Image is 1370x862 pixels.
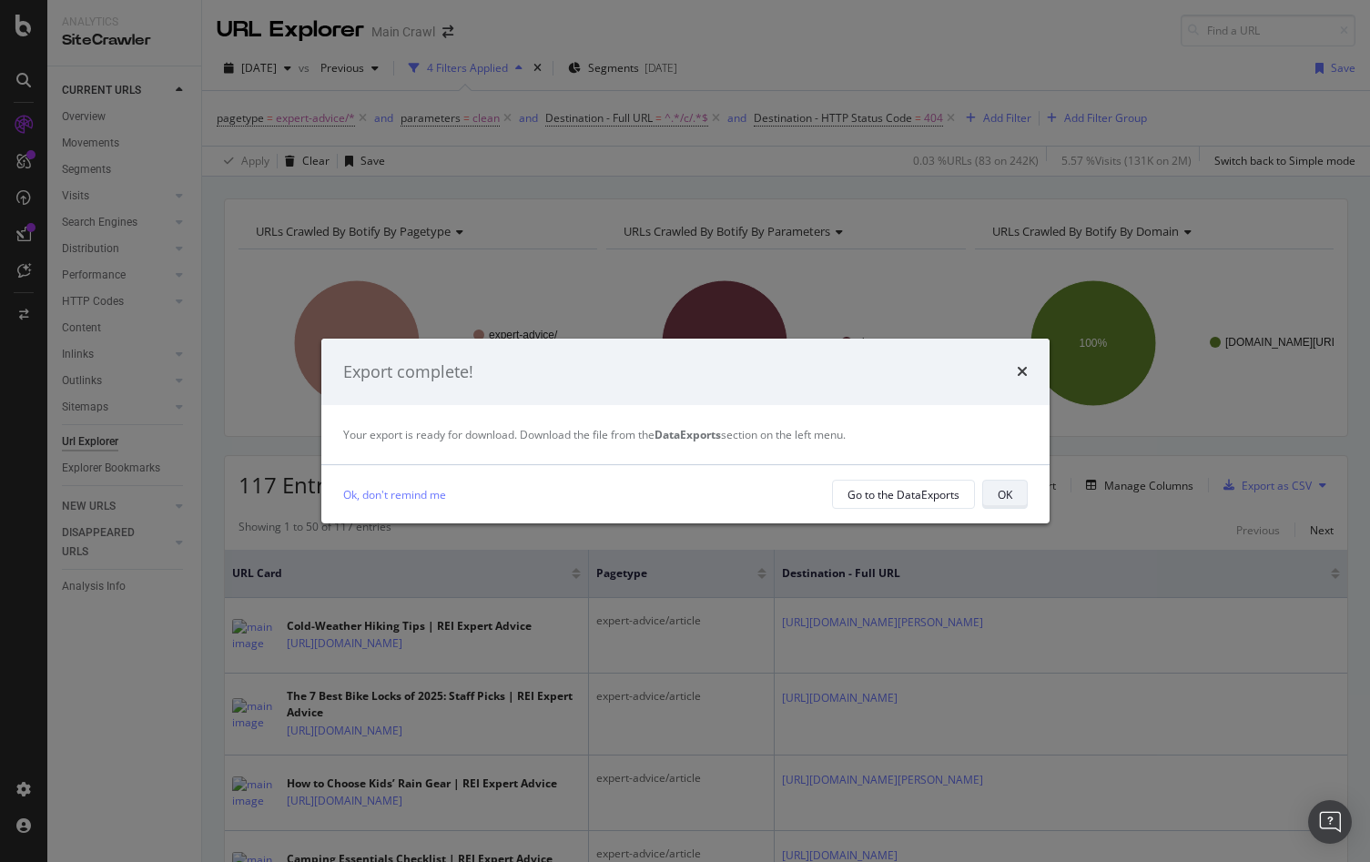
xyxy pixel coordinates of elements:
[343,485,446,504] a: Ok, don't remind me
[832,480,975,509] button: Go to the DataExports
[655,427,721,442] strong: DataExports
[1308,800,1352,844] div: Open Intercom Messenger
[343,360,473,384] div: Export complete!
[982,480,1028,509] button: OK
[1017,360,1028,384] div: times
[343,427,1028,442] div: Your export is ready for download. Download the file from the
[655,427,846,442] span: section on the left menu.
[998,487,1012,502] div: OK
[847,487,959,502] div: Go to the DataExports
[321,339,1050,524] div: modal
